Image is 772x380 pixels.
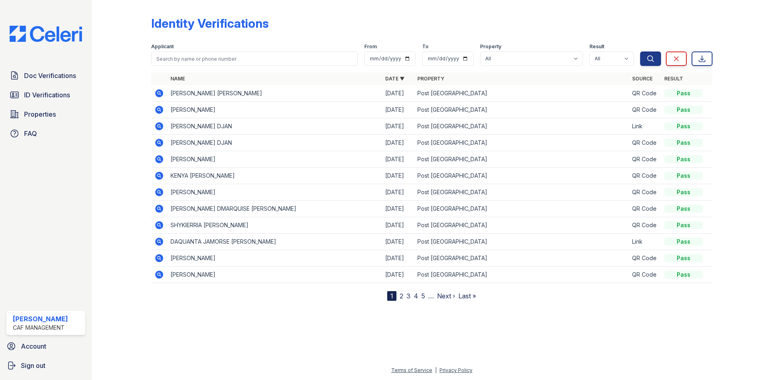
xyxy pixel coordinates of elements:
td: [PERSON_NAME] [167,151,382,168]
a: Source [632,76,653,82]
td: [DATE] [382,151,414,168]
div: Pass [664,221,703,229]
td: [DATE] [382,135,414,151]
td: [DATE] [382,217,414,234]
div: Pass [664,271,703,279]
td: QR Code [629,250,661,267]
a: Result [664,76,683,82]
div: Pass [664,188,703,196]
td: QR Code [629,267,661,283]
td: [DATE] [382,85,414,102]
a: Name [170,76,185,82]
a: Account [3,338,88,354]
td: [PERSON_NAME] DJAN [167,118,382,135]
div: [PERSON_NAME] [13,314,68,324]
td: QR Code [629,184,661,201]
span: Sign out [21,361,45,370]
td: QR Code [629,201,661,217]
div: Pass [664,205,703,213]
td: Post [GEOGRAPHIC_DATA] [414,168,629,184]
a: Property [417,76,444,82]
a: Last » [458,292,476,300]
a: ID Verifications [6,87,85,103]
td: [DATE] [382,184,414,201]
td: Post [GEOGRAPHIC_DATA] [414,184,629,201]
td: [DATE] [382,168,414,184]
img: CE_Logo_Blue-a8612792a0a2168367f1c8372b55b34899dd931a85d93a1a3d3e32e68fde9ad4.png [3,26,88,42]
span: Doc Verifications [24,71,76,80]
a: Doc Verifications [6,68,85,84]
div: Pass [664,254,703,262]
td: Post [GEOGRAPHIC_DATA] [414,217,629,234]
label: To [422,43,429,50]
input: Search by name or phone number [151,51,358,66]
a: Next › [437,292,455,300]
td: Post [GEOGRAPHIC_DATA] [414,85,629,102]
a: 2 [400,292,403,300]
a: 4 [414,292,418,300]
td: [DATE] [382,234,414,250]
td: [PERSON_NAME] DMARQUISE [PERSON_NAME] [167,201,382,217]
a: 5 [421,292,425,300]
td: QR Code [629,168,661,184]
a: Date ▼ [385,76,404,82]
div: Pass [664,238,703,246]
td: Link [629,118,661,135]
div: Pass [664,172,703,180]
td: [PERSON_NAME] DJAN [167,135,382,151]
a: FAQ [6,125,85,142]
td: [DATE] [382,102,414,118]
label: Result [589,43,604,50]
a: Terms of Service [391,367,432,373]
td: [DATE] [382,201,414,217]
td: Link [629,234,661,250]
div: CAF Management [13,324,68,332]
td: Post [GEOGRAPHIC_DATA] [414,102,629,118]
td: QR Code [629,135,661,151]
label: From [364,43,377,50]
div: Pass [664,89,703,97]
a: Sign out [3,357,88,374]
span: … [428,291,434,301]
td: QR Code [629,217,661,234]
td: Post [GEOGRAPHIC_DATA] [414,151,629,168]
div: Pass [664,139,703,147]
td: [PERSON_NAME] [PERSON_NAME] [167,85,382,102]
div: 1 [387,291,396,301]
label: Property [480,43,501,50]
td: [DATE] [382,267,414,283]
td: [PERSON_NAME] [167,250,382,267]
td: Post [GEOGRAPHIC_DATA] [414,234,629,250]
td: Post [GEOGRAPHIC_DATA] [414,250,629,267]
span: ID Verifications [24,90,70,100]
a: Properties [6,106,85,122]
span: Account [21,341,46,351]
div: Pass [664,122,703,130]
span: Properties [24,109,56,119]
td: Post [GEOGRAPHIC_DATA] [414,201,629,217]
span: FAQ [24,129,37,138]
a: 3 [407,292,411,300]
td: Post [GEOGRAPHIC_DATA] [414,118,629,135]
label: Applicant [151,43,174,50]
td: KENYA [PERSON_NAME] [167,168,382,184]
td: QR Code [629,151,661,168]
td: [DATE] [382,118,414,135]
td: [PERSON_NAME] [167,184,382,201]
td: Post [GEOGRAPHIC_DATA] [414,135,629,151]
div: Pass [664,106,703,114]
td: QR Code [629,85,661,102]
a: Privacy Policy [439,367,472,373]
div: | [435,367,437,373]
div: Pass [664,155,703,163]
td: SHYKIERRIA [PERSON_NAME] [167,217,382,234]
td: Post [GEOGRAPHIC_DATA] [414,267,629,283]
td: DAQUANTA JAMORSE [PERSON_NAME] [167,234,382,250]
div: Identity Verifications [151,16,269,31]
td: [DATE] [382,250,414,267]
td: [PERSON_NAME] [167,102,382,118]
td: [PERSON_NAME] [167,267,382,283]
td: QR Code [629,102,661,118]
